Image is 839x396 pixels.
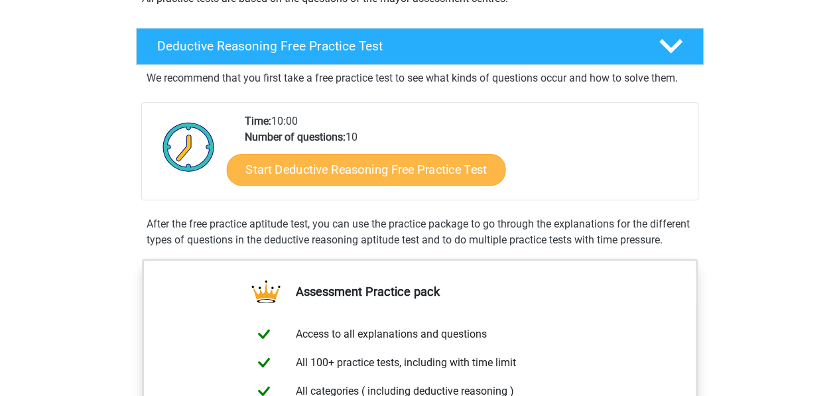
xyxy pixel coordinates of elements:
[235,113,697,200] div: 10:00 10
[245,115,271,127] b: Time:
[131,28,709,65] a: Deductive Reasoning Free Practice Test
[141,216,698,248] div: After the free practice aptitude test, you can use the practice package to go through the explana...
[245,131,346,143] b: Number of questions:
[157,38,637,54] h4: Deductive Reasoning Free Practice Test
[155,113,222,180] img: Clock
[226,153,505,185] a: Start Deductive Reasoning Free Practice Test
[147,70,693,86] p: We recommend that you first take a free practice test to see what kinds of questions occur and ho...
